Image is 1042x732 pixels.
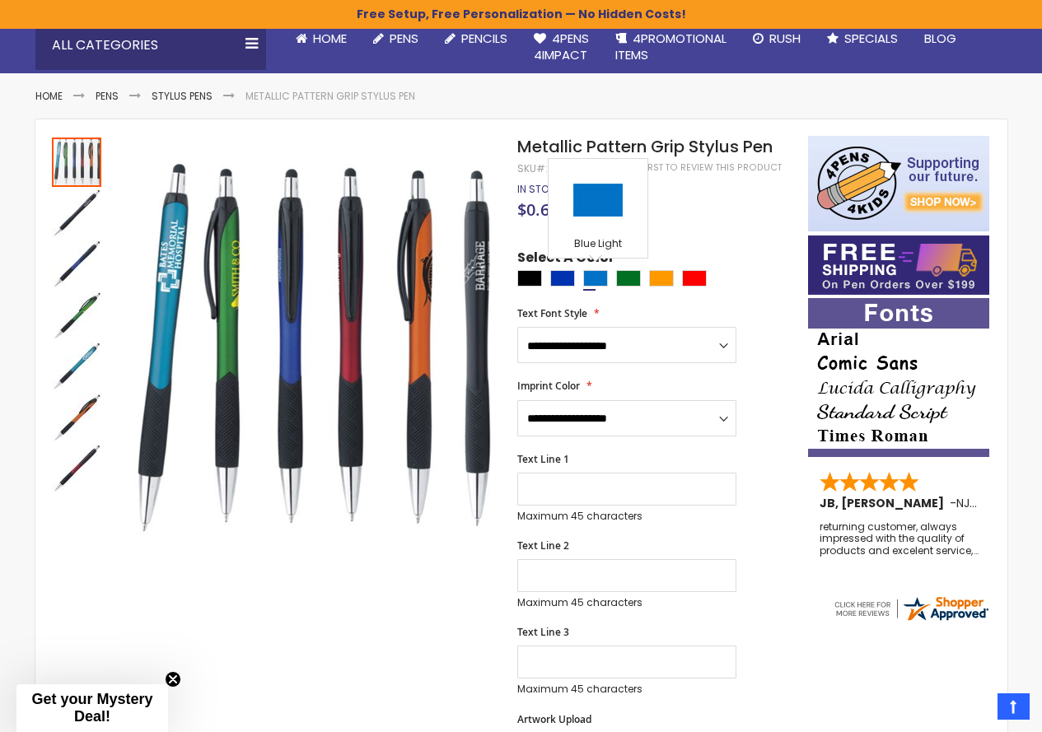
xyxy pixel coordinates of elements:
[808,235,989,295] img: Free shipping on orders over $199
[769,30,801,47] span: Rush
[615,30,727,63] span: 4PROMOTIONAL ITEMS
[814,21,911,57] a: Specials
[165,671,181,688] button: Close teaser
[956,495,977,511] span: NJ
[583,270,608,287] div: Blue Light
[31,691,152,725] span: Get your Mystery Deal!
[432,21,521,57] a: Pencils
[820,521,979,557] div: returning customer, always impressed with the quality of products and excelent service, will retu...
[820,495,950,511] span: JB, [PERSON_NAME]
[52,342,101,391] img: Metallic Pattern Grip Stylus Pen
[521,21,602,74] a: 4Pens4impact
[649,270,674,287] div: Orange
[52,391,103,442] div: Metallic Pattern Grip Stylus Pen
[832,594,990,623] img: 4pens.com widget logo
[283,21,360,57] a: Home
[553,237,643,254] div: Blue Light
[245,90,415,103] li: Metallic Pattern Grip Stylus Pen
[517,379,580,393] span: Imprint Color
[152,89,213,103] a: Stylus Pens
[517,683,736,696] p: Maximum 45 characters
[808,136,989,231] img: 4pens 4 kids
[52,238,103,289] div: Metallic Pattern Grip Stylus Pen
[16,684,168,732] div: Get your Mystery Deal!Close teaser
[517,596,736,609] p: Maximum 45 characters
[517,183,563,196] div: Availability
[517,198,558,221] span: $0.64
[517,249,614,271] span: Select A Color
[517,161,548,175] strong: SKU
[740,21,814,57] a: Rush
[52,393,101,442] img: Metallic Pattern Grip Stylus Pen
[616,270,641,287] div: Green
[52,444,101,493] img: Metallic Pattern Grip Stylus Pen
[550,270,575,287] div: Blue
[517,712,591,726] span: Artwork Upload
[602,21,740,74] a: 4PROMOTIONALITEMS
[517,135,773,158] span: Metallic Pattern Grip Stylus Pen
[808,298,989,457] img: font-personalization-examples
[832,613,990,627] a: 4pens.com certificate URL
[52,289,103,340] div: Metallic Pattern Grip Stylus Pen
[52,240,101,289] img: Metallic Pattern Grip Stylus Pen
[517,270,542,287] div: Black
[96,89,119,103] a: Pens
[844,30,898,47] span: Specials
[390,30,418,47] span: Pens
[52,187,103,238] div: Metallic Pattern Grip Stylus Pen
[119,160,496,536] img: Metallic Pattern Grip Stylus Pen
[52,189,101,238] img: Metallic Pattern Grip Stylus Pen
[517,452,569,466] span: Text Line 1
[461,30,507,47] span: Pencils
[52,340,103,391] div: Metallic Pattern Grip Stylus Pen
[52,136,103,187] div: Metallic Pattern Grip Stylus Pen
[534,30,589,63] span: 4Pens 4impact
[517,510,736,523] p: Maximum 45 characters
[924,30,956,47] span: Blog
[517,182,563,196] span: In stock
[52,442,101,493] div: Metallic Pattern Grip Stylus Pen
[609,161,782,174] a: Be the first to review this product
[360,21,432,57] a: Pens
[911,21,970,57] a: Blog
[52,291,101,340] img: Metallic Pattern Grip Stylus Pen
[517,539,569,552] span: Text Line 2
[682,270,707,287] div: Red
[35,89,63,103] a: Home
[517,625,569,639] span: Text Line 3
[517,306,587,320] span: Text Font Style
[313,30,347,47] span: Home
[35,21,266,70] div: All Categories
[906,688,1042,732] iframe: Google Customer Reviews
